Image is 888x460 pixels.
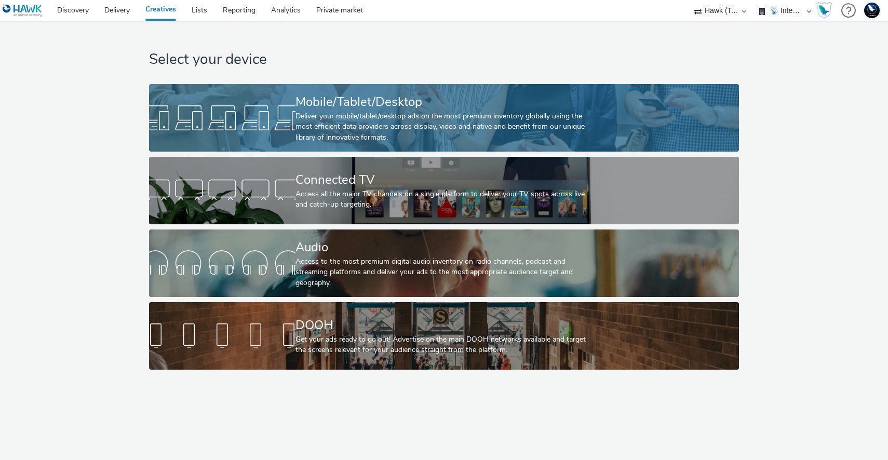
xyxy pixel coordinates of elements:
[295,171,588,189] div: Connected TV
[295,334,588,356] div: Get your ads ready to go out! Advertise on the main DOOH networks available and target the screen...
[3,4,43,17] img: undefined Logo
[295,189,588,210] div: Access all the major TV channels on a single platform to deliver your TV spots across live and ca...
[295,316,588,334] div: DOOH
[295,93,588,111] div: Mobile/Tablet/Desktop
[149,50,738,70] h1: Select your device
[816,2,832,19] img: Hawk Academy
[295,238,588,256] div: Audio
[149,84,738,152] a: Mobile/Tablet/DesktopDeliver your mobile/tablet/desktop ads on the most premium inventory globall...
[149,229,738,297] a: AudioAccess to the most premium digital audio inventory on radio channels, podcast and streaming ...
[295,111,588,143] div: Deliver your mobile/tablet/desktop ads on the most premium inventory globally using the most effi...
[864,3,880,18] img: Support Hawk
[149,302,738,370] a: DOOHGet your ads ready to go out! Advertise on the main DOOH networks available and target the sc...
[149,157,738,224] a: Connected TVAccess all the major TV channels on a single platform to deliver your TV spots across...
[295,256,588,288] div: Access to the most premium digital audio inventory on radio channels, podcast and streaming platf...
[816,2,836,19] a: Hawk Academy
